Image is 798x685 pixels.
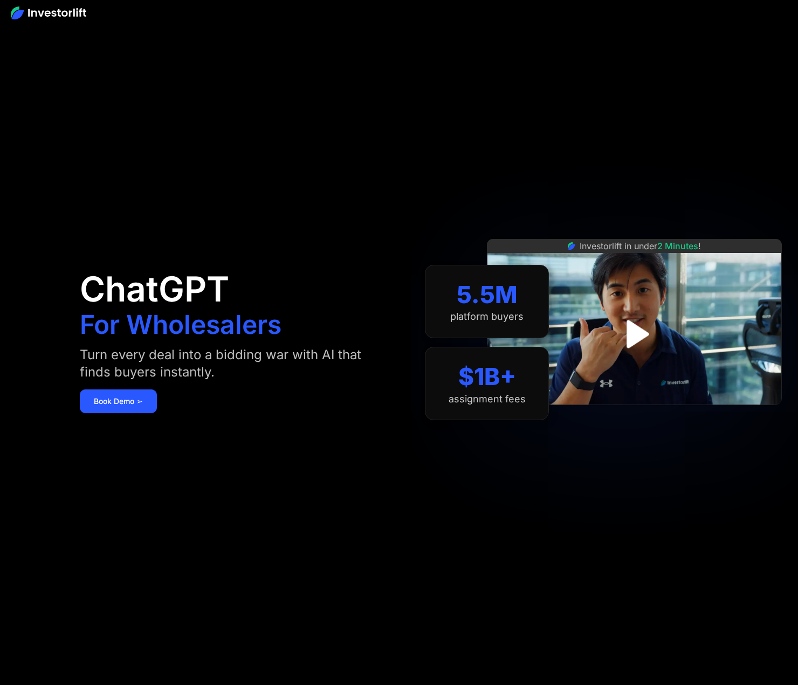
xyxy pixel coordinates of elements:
h1: For Wholesalers [80,312,281,338]
div: $1B+ [458,362,516,391]
span: 2 Minutes [657,241,698,251]
div: Investorlift in under ! [580,239,701,252]
iframe: Customer reviews powered by Trustpilot [554,410,716,423]
div: Turn every deal into a bidding war with AI that finds buyers instantly. [80,346,366,381]
a: Book Demo ➢ [80,389,157,413]
div: assignment fees [449,393,526,405]
div: 5.5M [457,280,518,309]
div: platform buyers [450,311,524,323]
h1: ChatGPT [80,272,229,306]
a: open lightbox [610,310,658,358]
